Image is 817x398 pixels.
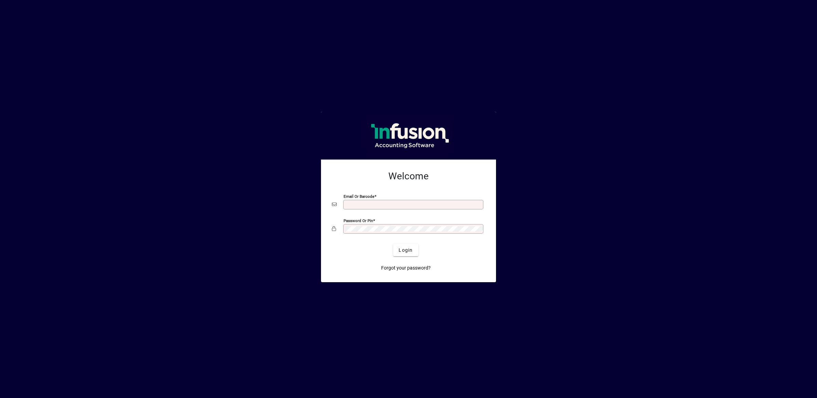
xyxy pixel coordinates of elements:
[332,170,485,182] h2: Welcome
[344,218,373,223] mat-label: Password or Pin
[381,264,431,272] span: Forgot your password?
[344,194,374,199] mat-label: Email or Barcode
[378,262,433,274] a: Forgot your password?
[393,244,418,256] button: Login
[399,247,413,254] span: Login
